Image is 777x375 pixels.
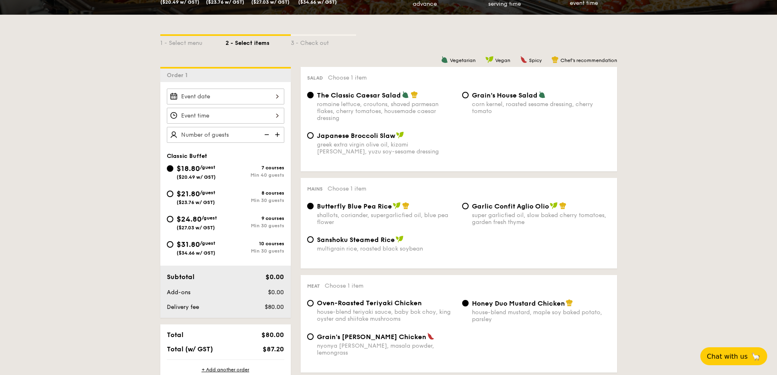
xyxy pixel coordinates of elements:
[560,58,617,63] span: Chef's recommendation
[307,203,314,209] input: Butterfly Blue Pea Riceshallots, coriander, supergarlicfied oil, blue pea flower
[472,202,549,210] span: Garlic Confit Aglio Olio
[317,132,395,140] span: Japanese Broccoli Slaw
[317,236,395,244] span: Sanshoku Steamed Rice
[402,91,409,98] img: icon-vegetarian.fe4039eb.svg
[167,216,173,222] input: $24.80/guest($27.03 w/ GST)9 coursesMin 30 guests
[325,282,363,289] span: Choose 1 item
[167,153,207,160] span: Classic Buffet
[538,91,546,98] img: icon-vegetarian.fe4039eb.svg
[226,215,284,221] div: 9 courses
[485,56,494,63] img: icon-vegan.f8ff3823.svg
[167,289,190,296] span: Add-ons
[268,289,284,296] span: $0.00
[177,215,201,224] span: $24.80
[260,127,272,142] img: icon-reduce.1d2dbef1.svg
[450,58,476,63] span: Vegetarian
[226,223,284,229] div: Min 30 guests
[167,366,284,373] div: + Add another order
[201,215,217,221] span: /guest
[707,353,748,360] span: Chat with us
[226,197,284,203] div: Min 30 guests
[328,74,367,81] span: Choose 1 item
[177,250,215,256] span: ($34.66 w/ GST)
[226,248,284,254] div: Min 30 guests
[177,189,200,198] span: $21.80
[226,36,291,47] div: 2 - Select items
[393,202,401,209] img: icon-vegan.f8ff3823.svg
[177,164,200,173] span: $18.80
[167,108,284,124] input: Event time
[291,36,356,47] div: 3 - Check out
[307,283,320,289] span: Meat
[200,240,215,246] span: /guest
[307,333,314,340] input: Grain's [PERSON_NAME] Chickennyonya [PERSON_NAME], masala powder, lemongrass
[263,345,284,353] span: $87.20
[520,56,527,63] img: icon-spicy.37a8142b.svg
[396,235,404,243] img: icon-vegan.f8ff3823.svg
[226,165,284,171] div: 7 courses
[462,203,469,209] input: Garlic Confit Aglio Oliosuper garlicfied oil, slow baked cherry tomatoes, garden fresh thyme
[472,300,565,307] span: Honey Duo Mustard Chicken
[167,304,199,311] span: Delivery fee
[317,245,456,252] div: multigrain rice, roasted black soybean
[272,127,284,142] img: icon-add.58712e84.svg
[317,299,422,307] span: Oven-Roasted Teriyaki Chicken
[307,132,314,139] input: Japanese Broccoli Slawgreek extra virgin olive oil, kizami [PERSON_NAME], yuzu soy-sesame dressing
[167,273,195,281] span: Subtotal
[472,91,538,99] span: Grain's House Salad
[307,75,323,81] span: Salad
[226,172,284,178] div: Min 40 guests
[261,331,284,339] span: $80.00
[396,131,404,139] img: icon-vegan.f8ff3823.svg
[551,56,559,63] img: icon-chef-hat.a58ddaea.svg
[167,72,191,79] span: Order 1
[177,200,215,205] span: ($23.76 w/ GST)
[167,331,184,339] span: Total
[462,300,469,306] input: Honey Duo Mustard Chickenhouse-blend mustard, maple soy baked potato, parsley
[566,299,573,306] img: icon-chef-hat.a58ddaea.svg
[167,345,213,353] span: Total (w/ GST)
[167,241,173,248] input: $31.80/guest($34.66 w/ GST)10 coursesMin 30 guests
[441,56,448,63] img: icon-vegetarian.fe4039eb.svg
[317,333,426,341] span: Grain's [PERSON_NAME] Chicken
[317,202,392,210] span: Butterfly Blue Pea Rice
[317,141,456,155] div: greek extra virgin olive oil, kizami [PERSON_NAME], yuzu soy-sesame dressing
[177,240,200,249] span: $31.80
[529,58,542,63] span: Spicy
[266,273,284,281] span: $0.00
[167,165,173,172] input: $18.80/guest($20.49 w/ GST)7 coursesMin 40 guests
[317,91,401,99] span: The Classic Caesar Salad
[751,352,761,361] span: 🦙
[307,236,314,243] input: Sanshoku Steamed Ricemultigrain rice, roasted black soybean
[462,92,469,98] input: Grain's House Saladcorn kernel, roasted sesame dressing, cherry tomato
[472,101,611,115] div: corn kernel, roasted sesame dressing, cherry tomato
[411,91,418,98] img: icon-chef-hat.a58ddaea.svg
[307,92,314,98] input: The Classic Caesar Saladromaine lettuce, croutons, shaved parmesan flakes, cherry tomatoes, house...
[307,186,323,192] span: Mains
[472,212,611,226] div: super garlicfied oil, slow baked cherry tomatoes, garden fresh thyme
[328,185,366,192] span: Choose 1 item
[226,190,284,196] div: 8 courses
[317,101,456,122] div: romaine lettuce, croutons, shaved parmesan flakes, cherry tomatoes, housemade caesar dressing
[402,202,410,209] img: icon-chef-hat.a58ddaea.svg
[550,202,558,209] img: icon-vegan.f8ff3823.svg
[177,174,216,180] span: ($20.49 w/ GST)
[200,190,215,195] span: /guest
[559,202,567,209] img: icon-chef-hat.a58ddaea.svg
[427,333,434,340] img: icon-spicy.37a8142b.svg
[307,300,314,306] input: Oven-Roasted Teriyaki Chickenhouse-blend teriyaki sauce, baby bok choy, king oyster and shiitake ...
[160,36,226,47] div: 1 - Select menu
[317,342,456,356] div: nyonya [PERSON_NAME], masala powder, lemongrass
[472,309,611,323] div: house-blend mustard, maple soy baked potato, parsley
[167,191,173,197] input: $21.80/guest($23.76 w/ GST)8 coursesMin 30 guests
[167,89,284,104] input: Event date
[317,212,456,226] div: shallots, coriander, supergarlicfied oil, blue pea flower
[200,164,215,170] span: /guest
[317,308,456,322] div: house-blend teriyaki sauce, baby bok choy, king oyster and shiitake mushrooms
[700,347,767,365] button: Chat with us🦙
[226,241,284,246] div: 10 courses
[177,225,215,231] span: ($27.03 w/ GST)
[495,58,510,63] span: Vegan
[265,304,284,311] span: $80.00
[167,127,284,143] input: Number of guests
